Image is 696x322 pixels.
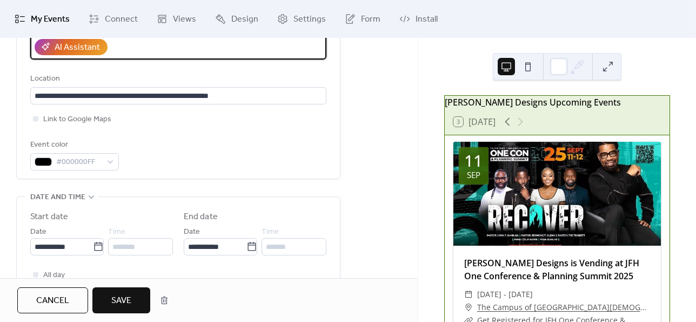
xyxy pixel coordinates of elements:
div: Location [30,73,324,86]
div: ​ [464,288,473,301]
span: Design [231,13,258,26]
span: Time [262,226,279,239]
button: AI Assistant [35,39,108,55]
div: AI Assistant [55,41,100,54]
div: Start date [30,211,68,224]
span: Save [111,294,131,307]
span: [DATE] - [DATE] [477,288,533,301]
span: #000000FF [56,156,102,169]
span: Date and time [30,191,85,204]
div: Sep [467,171,480,179]
span: Date [30,226,46,239]
a: Connect [81,4,146,34]
button: Save [92,287,150,313]
span: Settings [293,13,326,26]
a: Settings [269,4,334,34]
a: My Events [6,4,78,34]
a: Views [149,4,204,34]
span: All day [43,269,65,282]
span: Date [184,226,200,239]
span: Time [108,226,125,239]
span: Views [173,13,196,26]
span: Form [361,13,380,26]
span: Install [416,13,438,26]
span: Link to Google Maps [43,113,111,126]
div: ​ [464,301,473,314]
a: [PERSON_NAME] Designs is Vending at JFH One Conference & Planning Summit 2025 [464,257,639,282]
a: Form [337,4,389,34]
a: The Campus of [GEOGRAPHIC_DATA][DEMOGRAPHIC_DATA] SE [STREET_ADDRESS] [477,301,650,314]
div: Event color [30,139,117,152]
div: 11 [464,153,483,169]
button: Cancel [17,287,88,313]
span: Cancel [36,294,69,307]
div: End date [184,211,218,224]
span: Connect [105,13,138,26]
span: My Events [31,13,70,26]
a: Design [207,4,266,34]
a: Install [391,4,446,34]
div: [PERSON_NAME] Designs Upcoming Events [445,96,670,109]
